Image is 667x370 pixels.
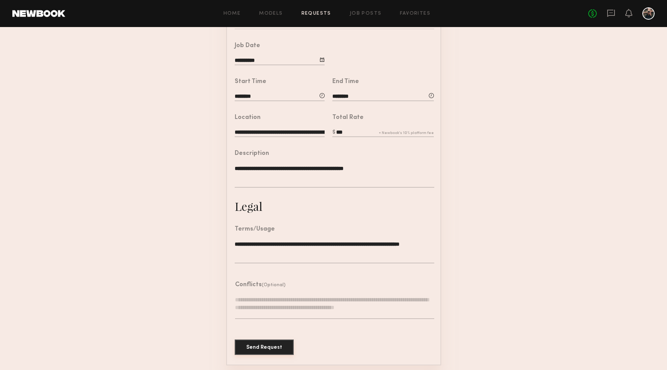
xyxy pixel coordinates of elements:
[262,283,286,287] span: (Optional)
[235,199,262,214] div: Legal
[259,11,283,16] a: Models
[235,79,266,85] div: Start Time
[301,11,331,16] a: Requests
[400,11,430,16] a: Favorites
[235,226,275,233] div: Terms/Usage
[235,151,269,157] div: Description
[332,115,364,121] div: Total Rate
[235,282,286,288] header: Conflicts
[332,79,359,85] div: End Time
[235,43,260,49] div: Job Date
[223,11,241,16] a: Home
[235,115,261,121] div: Location
[235,339,294,355] button: Send Request
[350,11,382,16] a: Job Posts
